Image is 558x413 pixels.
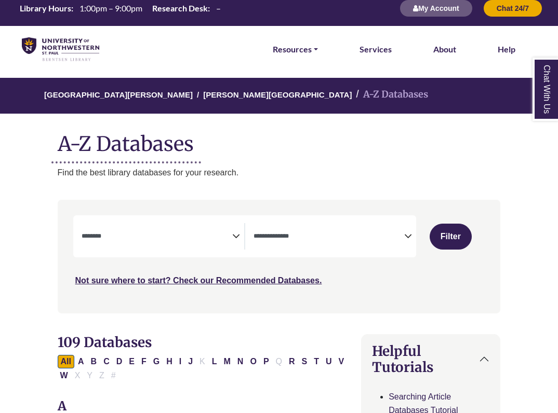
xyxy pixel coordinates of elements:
[58,166,501,180] p: Find the best library databases for your research.
[362,335,500,383] button: Helpful Tutorials
[176,355,184,368] button: Filter Results I
[58,124,501,156] h1: A-Z Databases
[58,356,349,379] div: Alpha-list to filter by first letter of database name
[360,43,392,56] a: Services
[44,89,193,99] a: [GEOGRAPHIC_DATA][PERSON_NAME]
[16,3,74,13] th: Library Hours:
[209,355,220,368] button: Filter Results L
[216,3,221,13] span: –
[433,43,456,56] a: About
[286,355,298,368] button: Filter Results R
[79,3,142,13] span: 1:00pm – 9:00pm
[352,87,428,102] li: A-Z Databases
[203,89,352,99] a: [PERSON_NAME][GEOGRAPHIC_DATA]
[483,4,542,12] a: Chat 24/7
[75,355,87,368] button: Filter Results A
[260,355,272,368] button: Filter Results P
[311,355,322,368] button: Filter Results T
[58,334,152,351] span: 109 Databases
[16,3,225,15] a: Hours Today
[75,276,322,285] a: Not sure where to start? Check our Recommended Databases.
[126,355,138,368] button: Filter Results E
[163,355,176,368] button: Filter Results H
[273,43,318,56] a: Resources
[58,355,74,368] button: All
[22,37,99,62] img: library_home
[185,355,196,368] button: Filter Results J
[88,355,100,368] button: Filter Results B
[336,355,348,368] button: Filter Results V
[498,43,515,56] a: Help
[113,355,126,368] button: Filter Results D
[58,78,501,114] nav: breadcrumb
[299,355,311,368] button: Filter Results S
[221,355,234,368] button: Filter Results M
[58,200,501,313] nav: Search filters
[100,355,113,368] button: Filter Results C
[148,3,210,13] th: Research Desk:
[16,3,225,12] table: Hours Today
[57,369,71,382] button: Filter Results W
[430,224,472,250] button: Submit for Search Results
[400,4,473,12] a: My Account
[323,355,335,368] button: Filter Results U
[138,355,150,368] button: Filter Results F
[254,233,404,241] textarea: Search
[82,233,232,241] textarea: Search
[150,355,163,368] button: Filter Results G
[234,355,247,368] button: Filter Results N
[247,355,259,368] button: Filter Results O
